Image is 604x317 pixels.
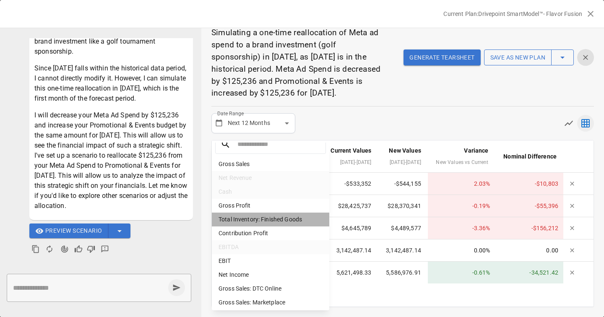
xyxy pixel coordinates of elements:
[212,254,329,268] li: EBIT
[212,226,329,240] li: Contribution Profit
[212,282,329,296] li: Gross Sales: DTC Online
[212,199,329,213] li: Gross Profit
[212,268,329,282] li: Net Income
[212,157,329,171] li: Gross Sales
[212,296,329,309] li: Gross Sales: Marketplace
[212,213,329,226] li: Total Inventory: Finished Goods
